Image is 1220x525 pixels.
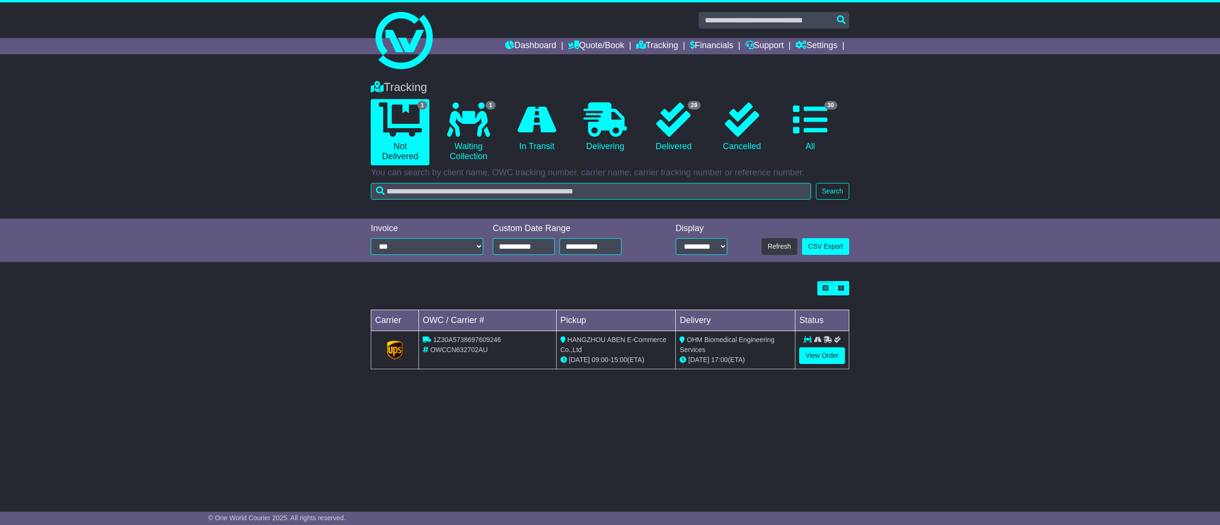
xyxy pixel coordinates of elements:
td: Pickup [556,310,676,331]
td: Status [795,310,849,331]
a: In Transit [508,99,566,155]
span: 17:00 [711,356,728,363]
a: 1 Waiting Collection [439,99,498,165]
span: © One World Courier 2025. All rights reserved. [208,514,346,522]
a: Cancelled [712,99,771,155]
img: GetCarrierServiceLogo [387,341,403,360]
a: Support [745,38,784,54]
td: Carrier [371,310,419,331]
td: Delivery [676,310,795,331]
a: Dashboard [505,38,556,54]
div: Tracking [366,81,854,94]
span: HANGZHOU ABEN E-Commerce Co.,Ltd [560,336,667,353]
div: Custom Date Range [493,223,646,234]
a: CSV Export [802,238,849,255]
a: 30 All [781,99,840,155]
a: Settings [795,38,837,54]
a: 1 Not Delivered [371,99,429,165]
span: [DATE] [688,356,709,363]
span: 30 [824,101,837,110]
p: You can search by client name, OWC tracking number, carrier name, carrier tracking number or refe... [371,168,849,178]
button: Refresh [762,238,797,255]
td: OWC / Carrier # [419,310,557,331]
a: Delivering [576,99,634,155]
span: OWCCN632702AU [430,346,488,353]
span: OHM Biomedical Engineering Services [680,336,774,353]
span: 1Z30A5738697609246 [433,336,501,343]
a: 29 Delivered [644,99,703,155]
a: View Order [799,347,845,364]
div: Display [676,223,727,234]
span: 1 [486,101,496,110]
a: Financials [690,38,733,54]
button: Search [816,183,849,200]
div: Invoice [371,223,483,234]
span: 09:00 [592,356,609,363]
a: Tracking [636,38,678,54]
a: Quote/Book [568,38,624,54]
div: (ETA) [680,355,791,365]
span: [DATE] [569,356,590,363]
div: - (ETA) [560,355,672,365]
span: 1 [417,101,427,110]
span: 29 [688,101,701,110]
span: 15:00 [610,356,627,363]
